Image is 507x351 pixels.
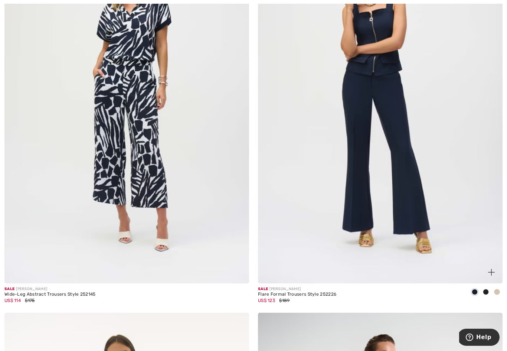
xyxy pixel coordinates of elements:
div: [PERSON_NAME] [4,286,96,292]
div: Wide-Leg Abstract Trousers Style 252145 [4,292,96,297]
span: Sale [4,287,14,291]
div: Parchment [491,286,503,299]
img: plus_v2.svg [488,269,495,276]
div: Flare Formal Trousers Style 252226 [258,292,336,297]
div: [PERSON_NAME] [258,286,336,292]
div: Midnight Blue 40 [469,286,480,299]
iframe: Opens a widget where you can find more information [459,329,500,347]
span: $175 [25,298,35,303]
span: US$ 123 [258,298,275,303]
span: US$ 114 [4,298,21,303]
div: Black [480,286,491,299]
span: $189 [279,298,290,303]
span: Sale [258,287,268,291]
